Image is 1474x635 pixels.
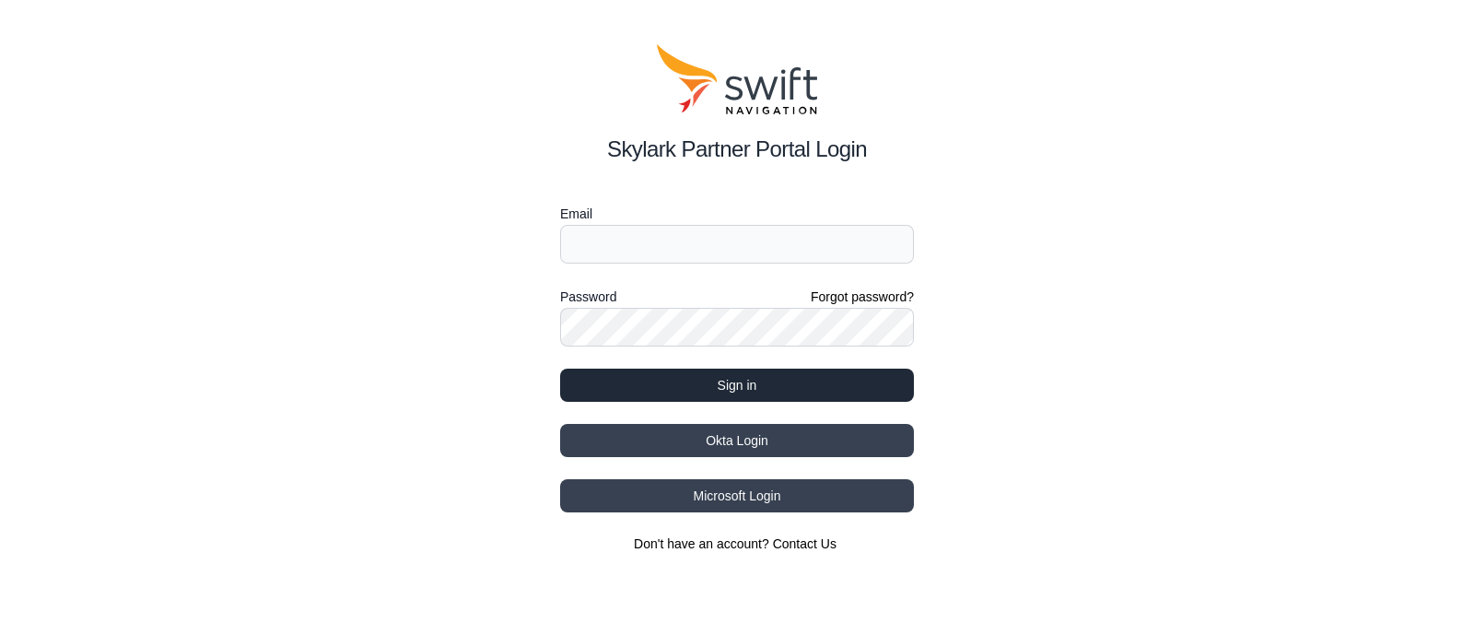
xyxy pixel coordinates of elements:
[560,424,914,457] button: Okta Login
[811,288,914,306] a: Forgot password?
[560,203,914,225] label: Email
[773,536,836,551] a: Contact Us
[560,133,914,166] h2: Skylark Partner Portal Login
[560,286,616,308] label: Password
[560,369,914,402] button: Sign in
[560,535,914,553] section: Don't have an account?
[560,479,914,512] button: Microsoft Login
